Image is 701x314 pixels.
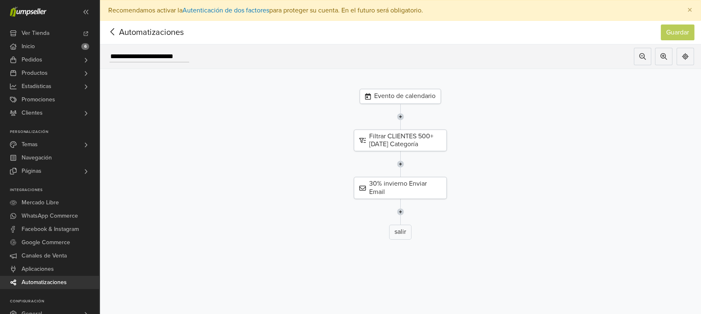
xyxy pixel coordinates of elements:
[354,177,447,199] div: 30% invierno Enviar Email
[10,188,99,193] p: Integraciones
[22,236,70,249] span: Google Commerce
[81,43,89,50] span: 6
[360,89,441,104] div: Evento de calendario
[397,151,404,177] img: line-7960e5f4d2b50ad2986e.svg
[22,80,51,93] span: Estadísticas
[22,209,78,223] span: WhatsApp Commerce
[22,66,48,80] span: Productos
[22,223,79,236] span: Facebook & Instagram
[687,4,692,16] span: ×
[22,249,67,262] span: Canales de Venta
[22,106,43,120] span: Clientes
[22,93,55,106] span: Promociones
[22,276,67,289] span: Automatizaciones
[106,26,171,39] span: Automatizaciones
[354,130,447,151] div: Filtrar CLIENTES 500+ [DATE] Categoría
[10,299,99,304] p: Configuración
[661,25,694,40] button: Guardar
[389,225,411,240] div: salir
[22,27,49,40] span: Ver Tienda
[183,6,269,15] a: Autenticación de dos factores
[10,130,99,135] p: Personalización
[22,53,42,66] span: Pedidos
[397,104,404,130] img: line-7960e5f4d2b50ad2986e.svg
[22,40,35,53] span: Inicio
[679,0,701,20] button: Close
[22,196,59,209] span: Mercado Libre
[397,199,404,225] img: line-7960e5f4d2b50ad2986e.svg
[22,138,38,151] span: Temas
[22,151,52,164] span: Navegación
[22,262,54,276] span: Aplicaciones
[22,164,41,178] span: Páginas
